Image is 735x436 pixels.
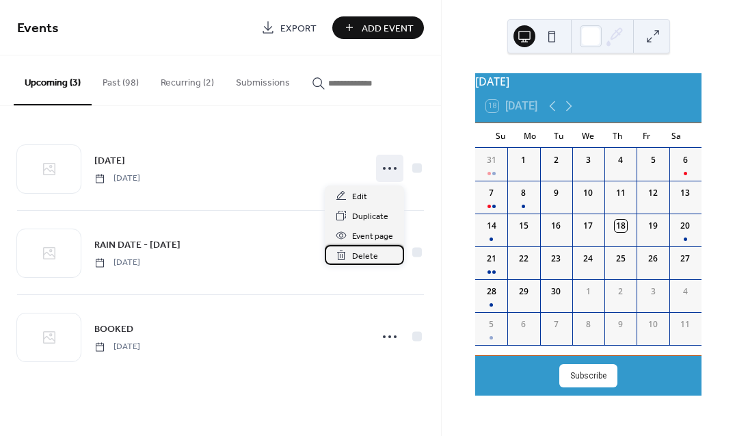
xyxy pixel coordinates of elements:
[94,341,140,353] span: [DATE]
[352,209,388,224] span: Duplicate
[94,238,181,253] span: RAIN DATE - [DATE]
[615,220,627,232] div: 18
[647,154,659,166] div: 5
[615,285,627,298] div: 2
[518,220,530,232] div: 15
[582,318,594,331] div: 8
[352,229,393,244] span: Event page
[352,249,378,264] span: Delete
[615,187,627,199] div: 11
[647,253,659,265] div: 26
[485,187,498,199] div: 7
[679,318,691,331] div: 11
[582,285,594,298] div: 1
[475,73,701,90] div: [DATE]
[582,187,594,199] div: 10
[485,285,498,298] div: 28
[280,21,317,36] span: Export
[92,55,150,104] button: Past (98)
[94,322,133,337] span: BOOKED
[647,187,659,199] div: 12
[485,318,498,331] div: 5
[550,187,562,199] div: 9
[679,285,691,298] div: 4
[518,253,530,265] div: 22
[17,15,59,42] span: Events
[485,154,498,166] div: 31
[603,123,632,148] div: Th
[486,123,516,148] div: Su
[150,55,225,104] button: Recurring (2)
[518,187,530,199] div: 8
[582,154,594,166] div: 3
[615,253,627,265] div: 25
[518,154,530,166] div: 1
[251,16,327,39] a: Export
[94,237,181,253] a: RAIN DATE - [DATE]
[679,253,691,265] div: 27
[647,318,659,331] div: 10
[94,153,125,168] a: [DATE]
[362,21,414,36] span: Add Event
[679,154,691,166] div: 6
[544,123,574,148] div: Tu
[647,285,659,298] div: 3
[615,154,627,166] div: 4
[518,285,530,298] div: 29
[94,154,125,168] span: [DATE]
[485,220,498,232] div: 14
[679,187,691,199] div: 13
[679,220,691,232] div: 20
[582,253,594,265] div: 24
[550,318,562,331] div: 7
[661,123,691,148] div: Sa
[632,123,662,148] div: Fr
[352,190,367,204] span: Edit
[518,318,530,331] div: 6
[14,55,92,105] button: Upcoming (3)
[647,220,659,232] div: 19
[550,253,562,265] div: 23
[574,123,603,148] div: We
[559,364,617,387] button: Subscribe
[615,318,627,331] div: 9
[225,55,301,104] button: Submissions
[94,257,140,269] span: [DATE]
[94,172,140,185] span: [DATE]
[94,321,133,337] a: BOOKED
[550,285,562,298] div: 30
[550,220,562,232] div: 16
[582,220,594,232] div: 17
[332,16,424,39] button: Add Event
[516,123,545,148] div: Mo
[485,253,498,265] div: 21
[550,154,562,166] div: 2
